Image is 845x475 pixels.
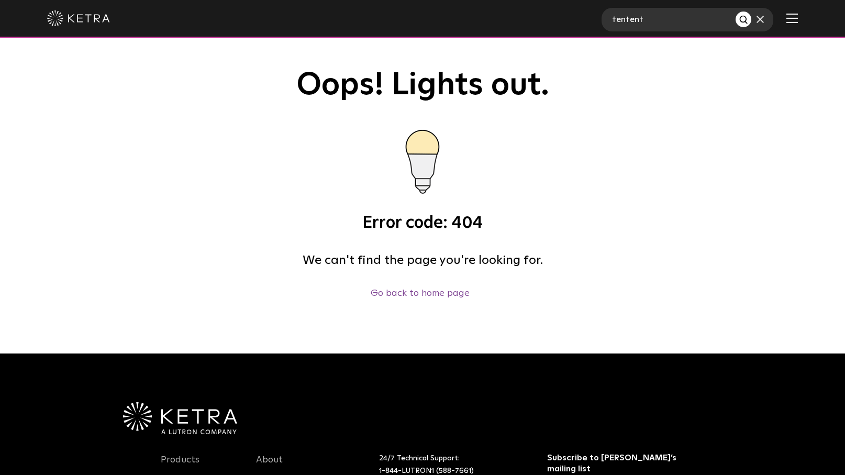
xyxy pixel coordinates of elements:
a: 1-844-LUTRON1 (588-7661) [379,467,474,474]
button: Search [736,12,751,27]
img: ketra-logo-2019-white [47,10,110,26]
img: Hamburger%20Nav.svg [786,13,798,23]
h1: Oops! Lights out. [161,68,684,103]
h3: Subscribe to [PERSON_NAME]’s mailing list [547,452,682,474]
img: close search form [757,16,764,23]
h4: We can't find the page you're looking for. [161,250,684,270]
img: Ketra-aLutronCo_White_RGB [123,402,237,435]
img: bulb.gif [375,118,470,213]
a: Go back to home page [371,289,470,298]
img: search button [739,15,750,26]
h3: Error code: 404 [161,213,684,235]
